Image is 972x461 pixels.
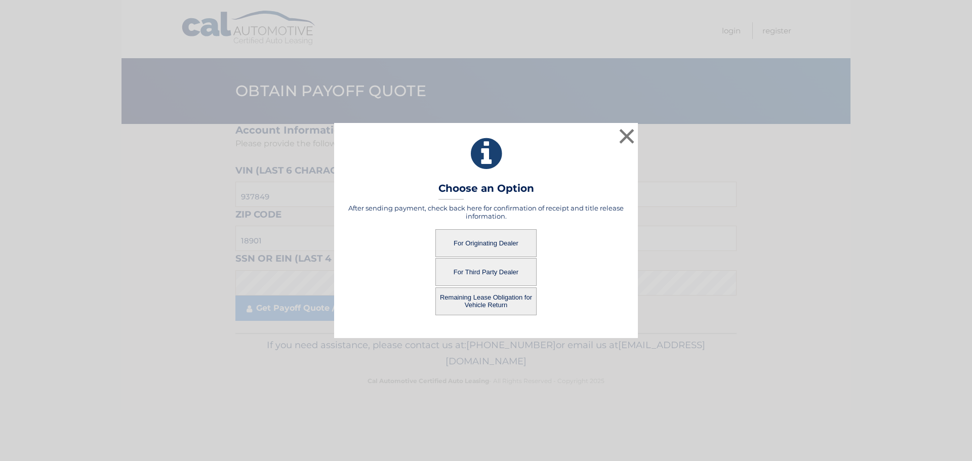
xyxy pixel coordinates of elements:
button: Remaining Lease Obligation for Vehicle Return [435,287,537,315]
button: For Third Party Dealer [435,258,537,286]
button: For Originating Dealer [435,229,537,257]
h5: After sending payment, check back here for confirmation of receipt and title release information. [347,204,625,220]
button: × [617,126,637,146]
h3: Choose an Option [438,182,534,200]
